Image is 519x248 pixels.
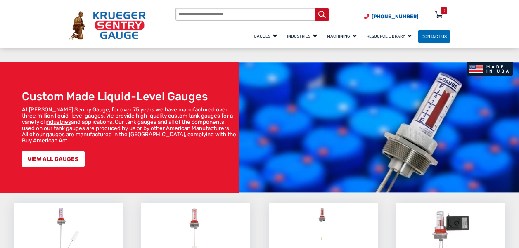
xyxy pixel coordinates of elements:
span: [PHONE_NUMBER] [372,14,419,19]
p: At [PERSON_NAME] Sentry Gauge, for over 75 years we have manufactured over three million liquid-l... [22,106,236,144]
a: Machining [323,29,363,43]
a: industries [47,118,71,125]
a: Gauges [250,29,283,43]
a: Contact Us [418,30,450,43]
span: Resource Library [367,34,412,38]
span: Contact Us [422,34,447,38]
span: Industries [287,34,317,38]
a: Resource Library [363,29,418,43]
div: 0 [443,7,445,14]
a: Industries [283,29,323,43]
a: Phone Number (920) 434-8860 [364,13,419,20]
img: bg_hero_bannerksentry [239,62,519,193]
img: Krueger Sentry Gauge [69,11,146,40]
span: Machining [327,34,357,38]
h1: Custom Made Liquid-Level Gauges [22,90,236,103]
a: VIEW ALL GAUGES [22,151,85,167]
img: Made In USA [467,62,513,76]
span: Gauges [254,34,277,38]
